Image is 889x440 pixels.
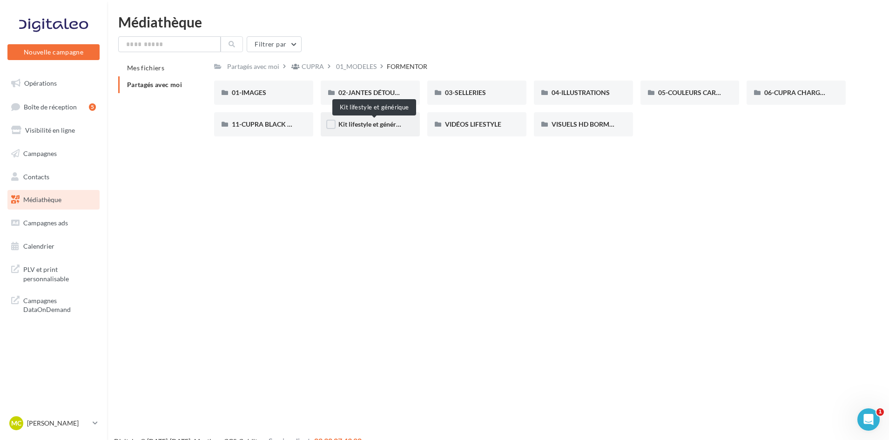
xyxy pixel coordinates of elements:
[247,36,302,52] button: Filtrer par
[445,120,501,128] span: VIDÉOS LIFESTYLE
[6,237,101,256] a: Calendrier
[338,120,409,128] span: Kit lifestyle et générique
[25,126,75,134] span: Visibilité en ligne
[23,263,96,283] span: PLV et print personnalisable
[876,408,884,416] span: 1
[23,242,54,250] span: Calendrier
[336,62,377,71] div: 01_MODELES
[6,190,101,210] a: Médiathèque
[232,120,317,128] span: 11-CUPRA BLACK EDITIONS
[338,88,410,96] span: 02-JANTES DÉTOURÉES
[232,88,266,96] span: 01-IMAGES
[118,15,878,29] div: Médiathèque
[23,149,57,157] span: Campagnes
[227,62,279,71] div: Partagés avec moi
[23,219,68,227] span: Campagnes ads
[6,121,101,140] a: Visibilité en ligne
[6,291,101,318] a: Campagnes DataOnDemand
[302,62,324,71] div: CUPRA
[332,99,416,115] div: Kit lifestyle et générique
[764,88,828,96] span: 06-CUPRA CHARGER
[6,213,101,233] a: Campagnes ads
[24,102,77,110] span: Boîte de réception
[24,79,57,87] span: Opérations
[127,64,164,72] span: Mes fichiers
[445,88,486,96] span: 03-SELLERIES
[6,259,101,287] a: PLV et print personnalisable
[23,172,49,180] span: Contacts
[552,88,610,96] span: 04-ILLUSTRATIONS
[658,88,750,96] span: 05-COULEURS CARROSSERIES
[27,419,89,428] p: [PERSON_NAME]
[6,144,101,163] a: Campagnes
[11,419,21,428] span: MC
[23,196,61,203] span: Médiathèque
[6,97,101,117] a: Boîte de réception5
[7,44,100,60] button: Nouvelle campagne
[7,414,100,432] a: MC [PERSON_NAME]
[127,81,182,88] span: Partagés avec moi
[6,167,101,187] a: Contacts
[23,294,96,314] span: Campagnes DataOnDemand
[552,120,626,128] span: VISUELS HD BORMURES
[857,408,880,431] iframe: Intercom live chat
[6,74,101,93] a: Opérations
[89,103,96,111] div: 5
[387,62,427,71] div: FORMENTOR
